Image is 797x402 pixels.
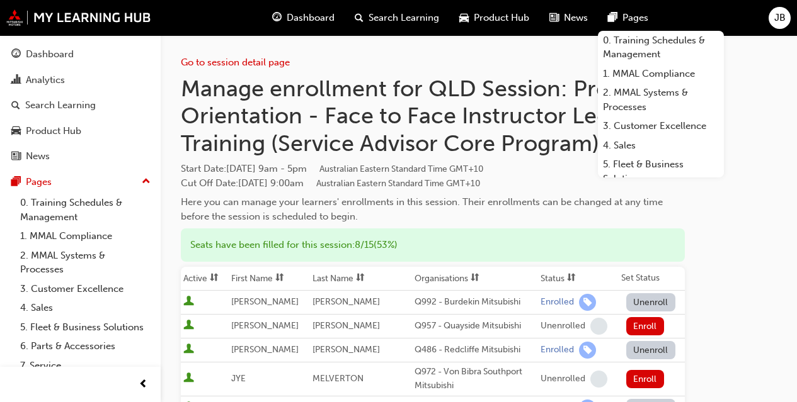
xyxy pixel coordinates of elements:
[5,43,156,66] a: Dashboard
[6,9,151,26] img: mmal
[474,11,529,25] span: Product Hub
[355,10,364,26] span: search-icon
[226,163,483,174] span: [DATE] 9am - 5pm
[449,5,539,31] a: car-iconProduct Hub
[272,10,282,26] span: guage-icon
[210,273,219,284] span: sorting-icon
[590,371,607,388] span: learningRecordVerb_NONE-icon
[25,98,96,113] div: Search Learning
[5,120,156,143] a: Product Hub
[5,170,156,194] button: Pages
[5,69,156,92] a: Analytics
[26,124,81,138] div: Product Hub
[579,342,596,359] span: learningRecordVerb_ENROLL-icon
[181,228,685,262] div: Seats have been filled for this session : 8 / 15 ( 53% )
[539,5,598,31] a: news-iconNews
[564,11,588,25] span: News
[769,7,791,29] button: JB
[231,296,299,307] span: [PERSON_NAME]
[15,246,156,279] a: 2. MMAL Systems & Processes
[319,164,483,174] span: Australian Eastern Standard Time GMT+10
[312,296,380,307] span: [PERSON_NAME]
[598,155,724,188] a: 5. Fleet & Business Solutions
[183,296,194,308] span: User is active
[541,344,574,356] div: Enrolled
[579,294,596,311] span: learningRecordVerb_ENROLL-icon
[590,318,607,335] span: learningRecordVerb_NONE-icon
[608,10,617,26] span: pages-icon
[774,11,786,25] span: JB
[549,10,559,26] span: news-icon
[15,226,156,246] a: 1. MMAL Compliance
[231,320,299,331] span: [PERSON_NAME]
[15,356,156,376] a: 7. Service
[316,178,480,189] span: Australian Eastern Standard Time GMT+10
[26,73,65,87] div: Analytics
[5,94,156,117] a: Search Learning
[11,126,21,137] span: car-icon
[312,373,364,384] span: MELVERTON
[11,177,21,188] span: pages-icon
[11,49,21,60] span: guage-icon
[26,175,52,189] div: Pages
[415,365,536,393] div: Q972 - Von Bibra Southport Mitsubishi
[15,298,156,318] a: 4. Sales
[26,47,74,62] div: Dashboard
[412,267,538,291] th: Toggle SortBy
[598,116,724,136] a: 3. Customer Excellence
[262,5,345,31] a: guage-iconDashboard
[181,177,480,189] span: Cut Off Date : [DATE] 9:00am
[15,193,156,226] a: 0. Training Schedules & Management
[619,267,685,291] th: Set Status
[5,40,156,170] button: DashboardAnalyticsSearch LearningProduct HubNews
[312,320,380,331] span: [PERSON_NAME]
[415,319,536,333] div: Q957 - Quayside Mitsubishi
[181,75,685,157] h1: Manage enrollment for QLD Session: Program Orientation - Face to Face Instructor Led Training (Se...
[229,267,310,291] th: Toggle SortBy
[356,273,365,284] span: sorting-icon
[541,373,585,385] div: Unenrolled
[471,273,479,284] span: sorting-icon
[415,295,536,310] div: Q992 - Burdekin Mitsubishi
[15,337,156,356] a: 6. Parts & Accessories
[345,5,449,31] a: search-iconSearch Learning
[626,293,675,311] button: Unenroll
[15,318,156,337] a: 5. Fleet & Business Solutions
[231,373,246,384] span: JYE
[459,10,469,26] span: car-icon
[626,370,664,388] button: Enroll
[5,145,156,168] a: News
[312,344,380,355] span: [PERSON_NAME]
[231,344,299,355] span: [PERSON_NAME]
[369,11,439,25] span: Search Learning
[287,11,335,25] span: Dashboard
[183,372,194,385] span: User is active
[11,100,20,111] span: search-icon
[183,343,194,356] span: User is active
[541,296,574,308] div: Enrolled
[26,149,50,164] div: News
[11,151,21,162] span: news-icon
[139,377,148,393] span: prev-icon
[15,279,156,299] a: 3. Customer Excellence
[598,64,724,84] a: 1. MMAL Compliance
[11,75,21,86] span: chart-icon
[622,11,648,25] span: Pages
[275,273,284,284] span: sorting-icon
[183,320,194,332] span: User is active
[598,136,724,155] a: 4. Sales
[541,320,585,332] div: Unenrolled
[598,83,724,116] a: 2. MMAL Systems & Processes
[181,267,229,291] th: Toggle SortBy
[310,267,412,291] th: Toggle SortBy
[142,174,151,190] span: up-icon
[626,341,675,359] button: Unenroll
[598,5,658,31] a: pages-iconPages
[538,267,619,291] th: Toggle SortBy
[181,195,685,223] div: Here you can manage your learners' enrollments in this session. Their enrollments can be changed ...
[181,57,290,68] a: Go to session detail page
[567,273,576,284] span: sorting-icon
[415,343,536,357] div: Q486 - Redcliffe Mitsubishi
